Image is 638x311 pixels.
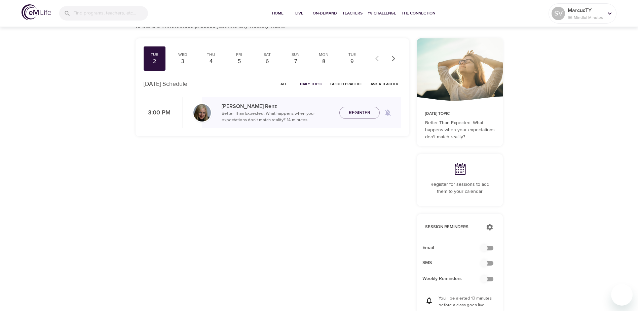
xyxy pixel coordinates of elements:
[202,58,219,65] div: 4
[439,295,495,308] p: You'll be alerted 10 minutes before a class goes live.
[222,110,334,124] p: Better Than Expected: What happens when your expectations don't match reality? · 14 minutes
[291,10,307,17] span: Live
[202,52,219,58] div: Thu
[287,58,304,65] div: 7
[144,108,171,117] p: 3:00 PM
[568,6,603,14] p: MarcusTY
[339,107,380,119] button: Register
[287,52,304,58] div: Sun
[193,104,211,122] img: Diane_Renz-min.jpg
[425,224,479,231] p: Session Reminders
[371,81,398,87] span: Ask a Teacher
[231,52,248,58] div: Fri
[425,119,495,141] p: Better Than Expected: What happens when your expectations don't match reality?
[368,79,401,89] button: Ask a Teacher
[380,105,396,121] span: Remind me when a class goes live every Tuesday at 3:00 PM
[425,111,495,117] p: [DATE] Topic
[368,10,396,17] span: 1% Challenge
[144,79,187,89] p: [DATE] Schedule
[222,102,334,110] p: [PERSON_NAME] Renz
[422,244,487,251] span: Email
[315,58,332,65] div: 8
[552,7,565,20] div: SV
[174,52,191,58] div: Wed
[73,6,148,21] input: Find programs, teachers, etc...
[231,58,248,65] div: 5
[344,52,361,58] div: Tue
[174,58,191,65] div: 3
[259,58,276,65] div: 6
[568,14,603,21] p: 96 Mindful Minutes
[349,109,370,117] span: Register
[146,58,163,65] div: 2
[270,10,286,17] span: Home
[422,275,487,282] span: Weekly Reminders
[300,81,322,87] span: Daily Topic
[402,10,435,17] span: The Connection
[342,10,363,17] span: Teachers
[611,284,633,306] iframe: Button to launch messaging window
[259,52,276,58] div: Sat
[344,58,361,65] div: 9
[22,4,51,20] img: logo
[313,10,337,17] span: On-Demand
[425,181,495,195] p: Register for sessions to add them to your calendar
[276,81,292,87] span: All
[297,79,325,89] button: Daily Topic
[146,52,163,58] div: Tue
[422,260,487,267] span: SMS
[315,52,332,58] div: Mon
[330,81,363,87] span: Guided Practice
[273,79,295,89] button: All
[328,79,365,89] button: Guided Practice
